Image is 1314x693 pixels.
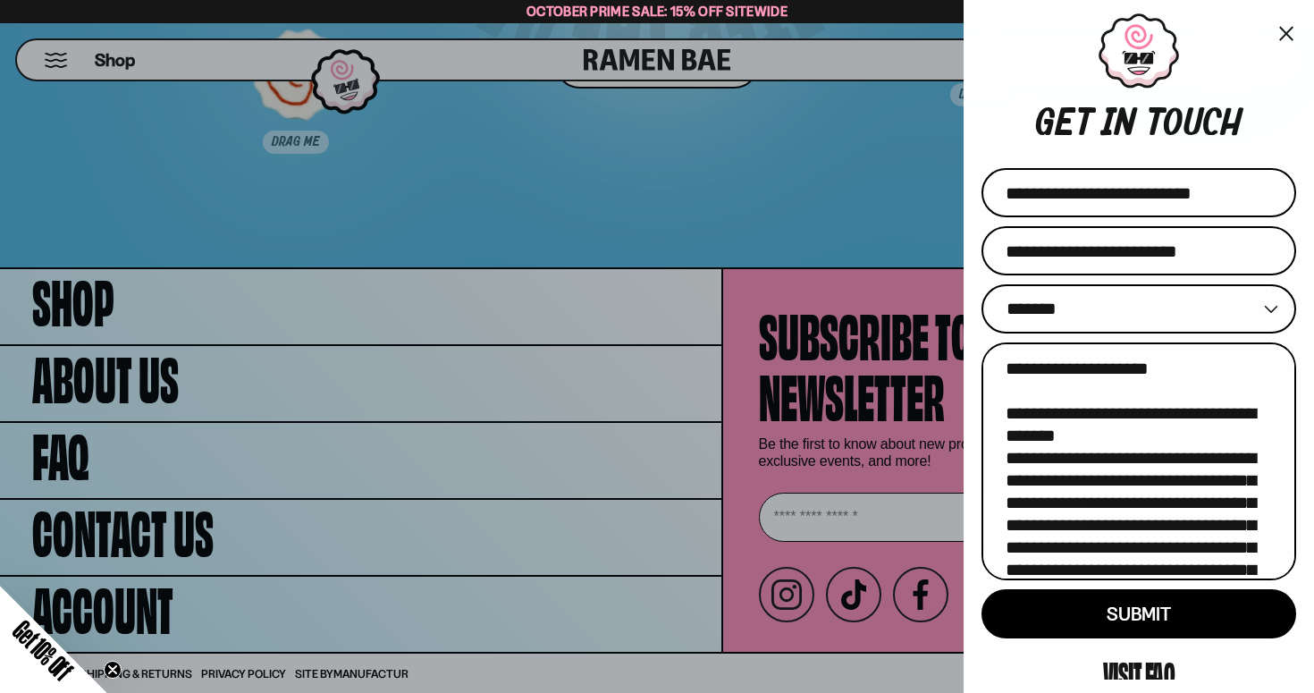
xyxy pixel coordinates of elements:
div: touch [1146,106,1242,147]
div: in [1102,106,1136,147]
span: October Prime Sale: 15% off Sitewide [526,3,788,20]
div: Get [1035,106,1092,147]
button: Close menu [1276,21,1296,46]
span: Get 10% Off [8,615,78,685]
span: Submit [1107,603,1170,625]
button: Submit [981,589,1296,638]
button: Close teaser [104,661,122,679]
